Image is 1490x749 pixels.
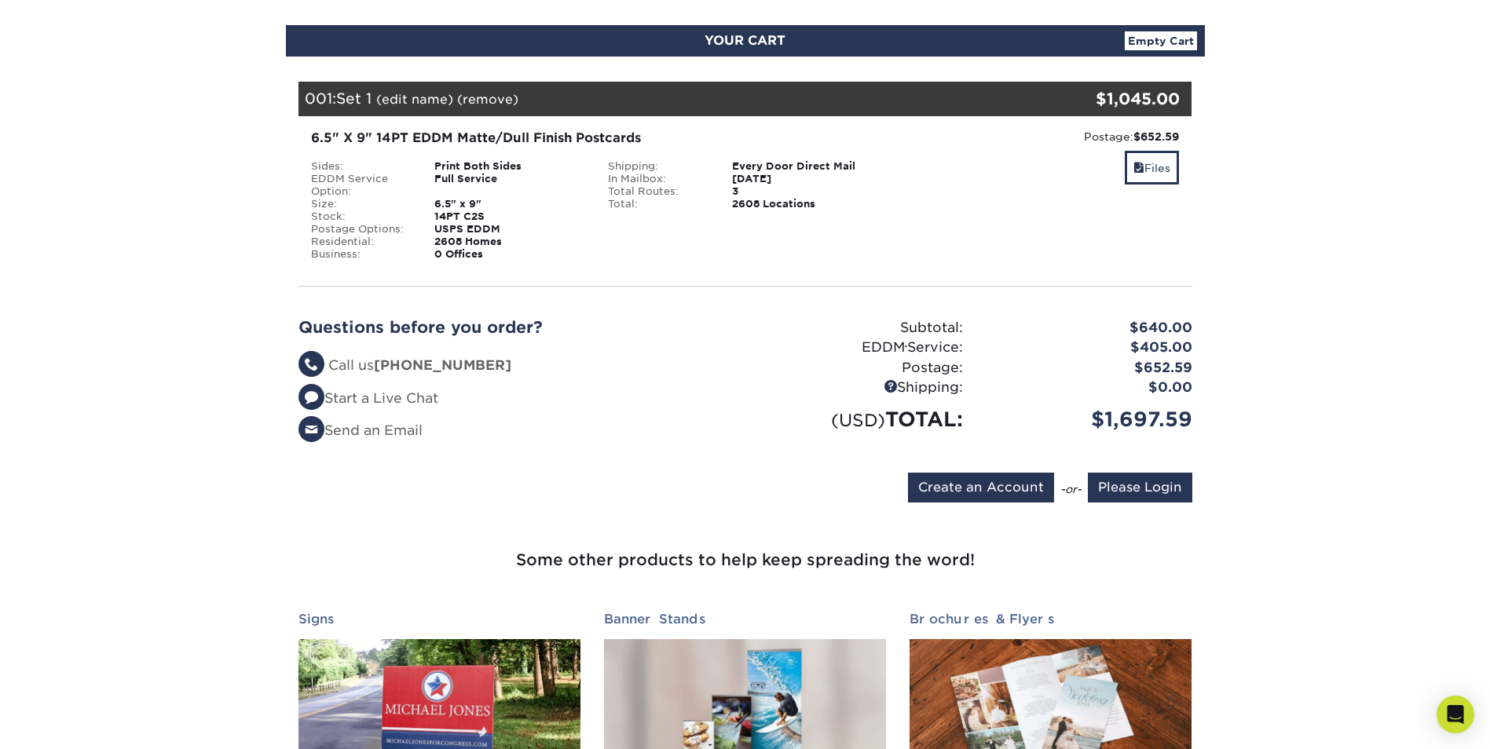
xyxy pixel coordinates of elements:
[374,357,511,373] strong: [PHONE_NUMBER]
[1088,473,1192,502] input: Please Login
[720,160,894,173] div: Every Door Direct Mail
[298,356,734,376] li: Call us
[1437,696,1474,733] div: Open Intercom Messenger
[745,338,975,358] div: EDDM Service:
[975,318,1204,338] div: $640.00
[376,92,453,107] a: (edit name)
[831,410,885,430] small: (USD)
[423,160,596,173] div: Print Both Sides
[1125,151,1179,185] a: Files
[299,236,423,248] div: Residential:
[457,92,518,107] a: (remove)
[311,129,882,148] div: 6.5" X 9" 14PT EDDM Matte/Dull Finish Postcards
[1060,483,1082,495] em: -or-
[1133,130,1179,143] strong: $652.59
[1133,162,1144,174] span: files
[975,404,1204,434] div: $1,697.59
[299,173,423,198] div: EDDM Service Option:
[745,358,975,378] div: Postage:
[975,378,1204,398] div: $0.00
[975,338,1204,358] div: $405.00
[596,160,720,173] div: Shipping:
[298,318,734,337] h2: Questions before you order?
[906,129,1180,144] div: Postage:
[705,33,785,48] span: YOUR CART
[905,344,907,351] span: ®
[336,90,372,107] span: Set 1
[423,236,596,248] div: 2608 Homes
[1125,31,1197,50] a: Empty Cart
[299,160,423,173] div: Sides:
[287,509,1204,593] h3: Some other products to help keep spreading the word!
[908,473,1054,502] input: Create an Account
[720,173,894,185] div: [DATE]
[596,185,720,198] div: Total Routes:
[423,210,596,223] div: 14PT C2S
[298,422,423,438] a: Send an Email
[423,173,596,198] div: Full Service
[299,223,423,236] div: Postage Options:
[975,358,1204,378] div: $652.59
[298,612,580,627] h2: Signs
[745,318,975,338] div: Subtotal:
[604,612,886,627] h2: Banner Stands
[910,612,1192,627] h2: Brochures & Flyers
[298,390,438,406] a: Start a Live Chat
[299,198,423,210] div: Size:
[745,404,975,434] div: TOTAL:
[299,210,423,223] div: Stock:
[298,82,1043,116] div: 001:
[1043,87,1181,111] div: $1,045.00
[423,198,596,210] div: 6.5" x 9"
[720,198,894,210] div: 2608 Locations
[423,223,596,236] div: USPS EDDM
[720,185,894,198] div: 3
[596,198,720,210] div: Total:
[299,248,423,261] div: Business:
[745,378,975,398] div: Shipping:
[596,173,720,185] div: In Mailbox:
[423,248,596,261] div: 0 Offices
